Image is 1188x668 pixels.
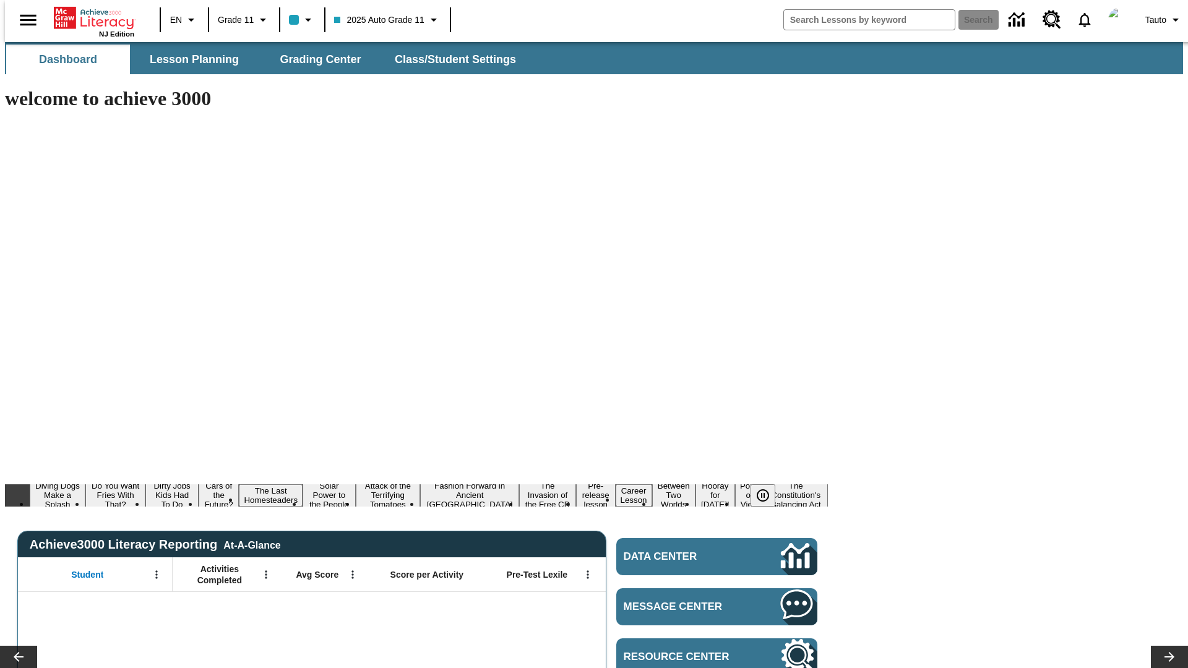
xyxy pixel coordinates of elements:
[280,53,361,67] span: Grading Center
[223,537,280,551] div: At-A-Glance
[259,45,382,74] button: Grading Center
[1140,9,1188,31] button: Profile/Settings
[751,484,775,507] button: Pause
[296,569,338,580] span: Avg Score
[199,479,239,511] button: Slide 4 Cars of the Future?
[343,565,362,584] button: Open Menu
[10,2,46,38] button: Open side menu
[390,569,464,580] span: Score per Activity
[150,53,239,67] span: Lesson Planning
[179,563,260,586] span: Activities Completed
[652,479,695,511] button: Slide 12 Between Two Worlds
[616,538,817,575] a: Data Center
[54,6,134,30] a: Home
[1108,7,1133,32] img: Avatar
[784,10,955,30] input: search field
[1101,4,1140,36] button: Select a new avatar
[764,479,828,511] button: Slide 15 The Constitution's Balancing Act
[616,484,652,507] button: Slide 11 Career Lesson
[5,42,1183,74] div: SubNavbar
[147,565,166,584] button: Open Menu
[303,479,355,511] button: Slide 6 Solar Power to the People
[695,479,735,511] button: Slide 13 Hooray for Constitution Day!
[579,565,597,584] button: Open Menu
[5,87,828,110] h1: welcome to achieve 3000
[71,569,103,580] span: Student
[257,565,275,584] button: Open Menu
[507,569,568,580] span: Pre-Test Lexile
[334,14,424,27] span: 2025 Auto Grade 11
[624,601,744,613] span: Message Center
[624,651,744,663] span: Resource Center
[6,45,130,74] button: Dashboard
[99,30,134,38] span: NJ Edition
[356,479,421,511] button: Slide 7 Attack of the Terrifying Tomatoes
[85,479,145,511] button: Slide 2 Do You Want Fries With That?
[54,4,134,38] div: Home
[30,479,85,511] button: Slide 1 Diving Dogs Make a Splash
[39,53,97,67] span: Dashboard
[1035,3,1069,36] a: Resource Center, Will open in new tab
[284,9,321,31] button: Class color is light blue. Change class color
[30,537,281,552] span: Achieve3000 Literacy Reporting
[576,479,616,511] button: Slide 10 Pre-release lesson
[395,53,516,67] span: Class/Student Settings
[519,479,576,511] button: Slide 9 The Invasion of the Free CD
[213,9,275,31] button: Grade: Grade 11, Select a grade
[751,484,788,507] div: Pause
[165,9,204,31] button: Language: EN, Select a language
[1145,14,1166,27] span: Tauto
[1069,4,1101,36] a: Notifications
[1151,646,1188,668] button: Lesson carousel, Next
[218,14,254,27] span: Grade 11
[170,14,182,27] span: EN
[1001,3,1035,37] a: Data Center
[132,45,256,74] button: Lesson Planning
[735,479,764,511] button: Slide 14 Point of View
[420,479,519,511] button: Slide 8 Fashion Forward in Ancient Rome
[239,484,303,507] button: Slide 5 The Last Homesteaders
[624,550,739,563] span: Data Center
[616,588,817,625] a: Message Center
[385,45,526,74] button: Class/Student Settings
[5,45,527,74] div: SubNavbar
[329,9,445,31] button: Class: 2025 Auto Grade 11, Select your class
[145,479,199,511] button: Slide 3 Dirty Jobs Kids Had To Do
